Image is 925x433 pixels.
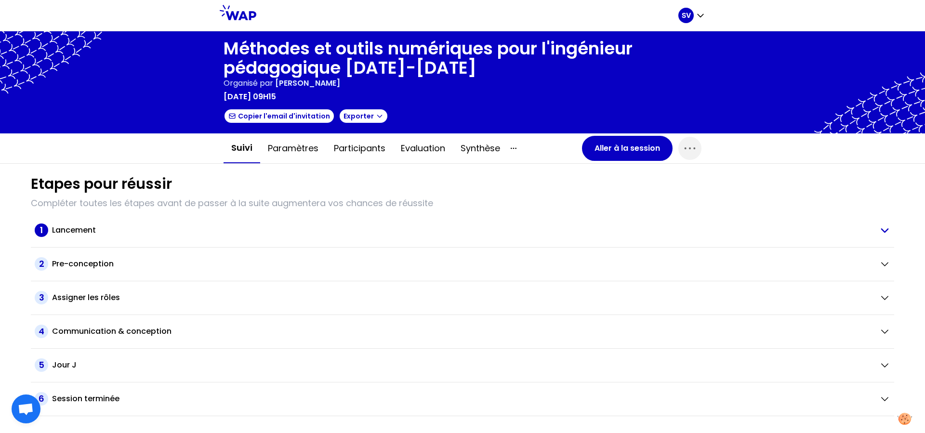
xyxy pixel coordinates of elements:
button: Aller à la session [582,136,673,161]
h2: Pre-conception [52,258,114,270]
h2: Session terminée [52,393,119,405]
h2: Communication & conception [52,326,172,337]
button: SV [678,8,705,23]
button: Synthèse [453,134,508,163]
p: [DATE] 09h15 [224,91,276,103]
button: 6Session terminée [35,392,890,406]
button: Suivi [224,133,260,163]
button: Participants [326,134,393,163]
h2: Jour J [52,359,77,371]
span: 4 [35,325,48,338]
button: Exporter [339,108,388,124]
h1: Etapes pour réussir [31,175,172,193]
button: 3Assigner les rôles [35,291,890,304]
p: Organisé par [224,78,273,89]
span: [PERSON_NAME] [275,78,340,89]
span: 3 [35,291,48,304]
button: 4Communication & conception [35,325,890,338]
button: 5Jour J [35,358,890,372]
h2: Assigner les rôles [52,292,120,303]
span: 1 [35,223,48,237]
p: Compléter toutes les étapes avant de passer à la suite augmentera vos chances de réussite [31,197,894,210]
span: 2 [35,257,48,271]
h2: Lancement [52,224,96,236]
span: 6 [35,392,48,406]
button: Manage your preferences about cookies [892,407,918,431]
h1: Méthodes et outils numériques pour l'ingénieur pédagogique [DATE]-[DATE] [224,39,701,78]
button: 2Pre-conception [35,257,890,271]
a: Ouvrir le chat [12,394,40,423]
button: Paramètres [260,134,326,163]
button: Copier l'email d'invitation [224,108,335,124]
button: 1Lancement [35,223,890,237]
button: Evaluation [393,134,453,163]
span: 5 [35,358,48,372]
p: SV [682,11,691,20]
